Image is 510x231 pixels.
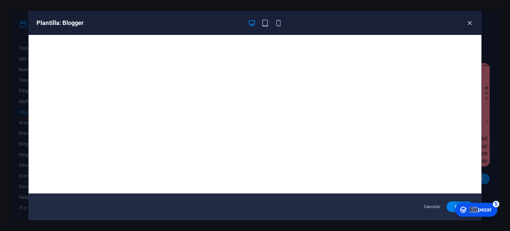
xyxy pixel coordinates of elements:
font: Plantilla: Blogger [37,19,84,26]
div: Empezar Quedan 5 elementos, 0 % completado [3,3,45,17]
font: Cancelar [424,204,440,209]
button: Cancelar [419,201,446,212]
font: 5 [43,2,46,7]
font: Empezar [18,7,40,13]
button: Elegir [447,201,473,212]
